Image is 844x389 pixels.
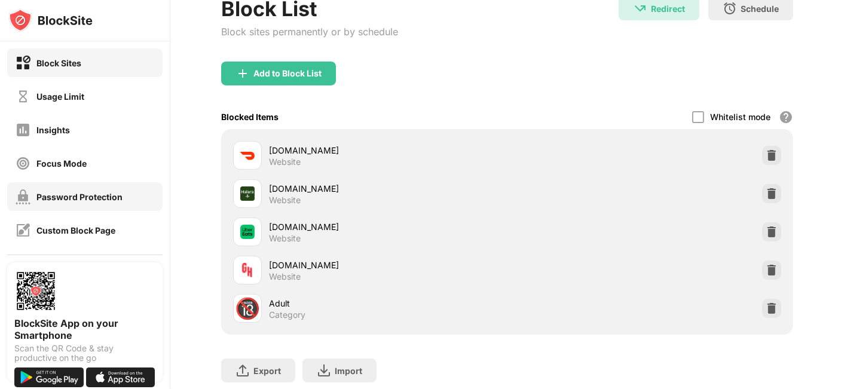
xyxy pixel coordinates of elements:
div: Website [269,157,301,167]
div: [DOMAIN_NAME] [269,144,507,157]
div: Adult [269,297,507,310]
img: focus-off.svg [16,156,30,171]
div: [DOMAIN_NAME] [269,259,507,271]
img: logo-blocksite.svg [8,8,93,32]
div: [DOMAIN_NAME] [269,182,507,195]
div: Custom Block Page [36,225,115,235]
div: Insights [36,125,70,135]
img: favicons [240,186,255,201]
img: favicons [240,225,255,239]
div: [DOMAIN_NAME] [269,220,507,233]
img: options-page-qr-code.png [14,269,57,313]
div: Usage Limit [36,91,84,102]
div: Website [269,233,301,244]
div: BlockSite App on your Smartphone [14,317,155,341]
div: Schedule [741,4,779,14]
div: 🔞 [235,296,260,321]
img: download-on-the-app-store.svg [86,367,155,387]
div: Scan the QR Code & stay productive on the go [14,344,155,363]
img: insights-off.svg [16,122,30,137]
div: Add to Block List [253,69,322,78]
img: time-usage-off.svg [16,89,30,104]
div: Category [269,310,305,320]
div: Website [269,195,301,206]
img: get-it-on-google-play.svg [14,367,84,387]
div: Whitelist mode [710,112,770,122]
img: block-on.svg [16,56,30,71]
img: favicons [240,263,255,277]
img: customize-block-page-off.svg [16,223,30,238]
div: Import [335,366,362,376]
div: Focus Mode [36,158,87,169]
div: Block sites permanently or by schedule [221,26,398,38]
img: password-protection-off.svg [16,189,30,204]
div: Blocked Items [221,112,279,122]
div: Website [269,271,301,282]
div: Redirect [651,4,685,14]
img: favicons [240,148,255,163]
div: Block Sites [36,58,81,68]
div: Export [253,366,281,376]
div: Password Protection [36,192,123,202]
